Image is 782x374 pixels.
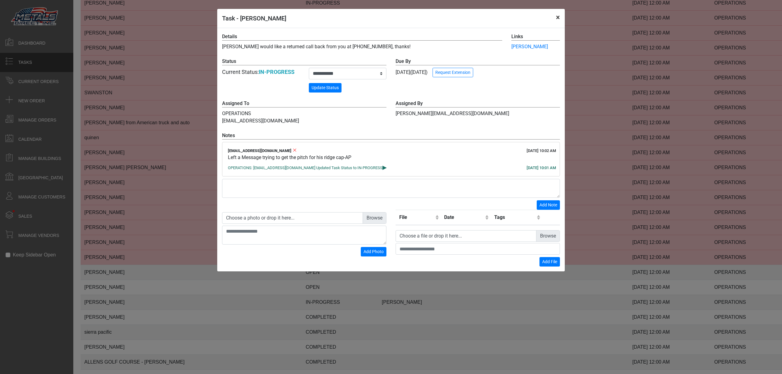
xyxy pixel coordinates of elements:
span: Add File [542,259,557,264]
span: Add Photo [364,249,384,254]
label: Details [222,33,502,41]
button: Close [551,9,565,26]
button: Add Note [537,200,560,210]
div: [PERSON_NAME] would like a returned call back from you at [PHONE_NUMBER], thanks! [217,33,507,50]
label: Status [222,58,386,65]
label: Links [511,33,560,41]
label: Due By [396,58,560,65]
div: Tags [494,214,535,221]
span: ▸ [382,165,387,169]
div: File [399,214,434,221]
div: [DATE] 10:01 AM [527,165,556,171]
div: Left a Message trying to get the pitch for his ridge cap-AP [228,154,554,161]
span: Request Extension [435,70,470,75]
th: Remove [542,210,560,225]
label: Assigned By [396,100,560,107]
button: Add Photo [361,247,386,256]
div: [DATE] 10:02 AM [527,148,556,154]
a: [PERSON_NAME] [511,44,548,49]
div: OPERATIONS [EMAIL_ADDRESS][DOMAIN_NAME] [217,100,391,125]
div: [DATE] ([DATE]) [396,58,560,77]
button: Add File [539,257,560,267]
h5: Task - [PERSON_NAME] [222,14,286,23]
div: Current Status: [222,68,300,76]
div: [PERSON_NAME][EMAIL_ADDRESS][DOMAIN_NAME] [391,100,565,125]
span: Add Note [539,202,557,207]
div: Date [444,214,484,221]
label: Assigned To [222,100,386,107]
div: OPERATIONS: [EMAIL_ADDRESS][DOMAIN_NAME] Updated Task Status to IN-PROGRESS [228,165,554,171]
button: Request Extension [433,68,473,77]
button: Update Status [309,83,342,93]
label: Notes [222,132,560,140]
span: Update Status [312,85,339,90]
strong: IN-PROGRESS [259,69,294,75]
span: [EMAIL_ADDRESS][DOMAIN_NAME] [228,148,291,153]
